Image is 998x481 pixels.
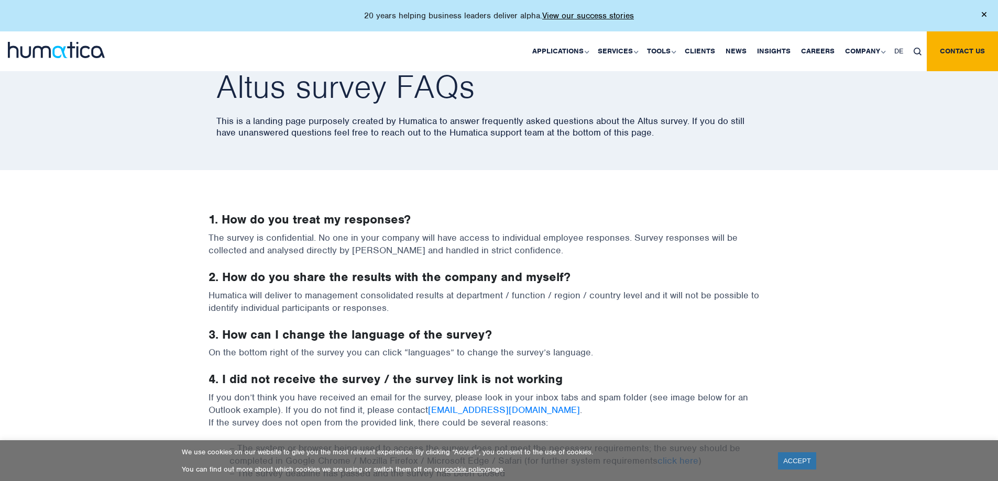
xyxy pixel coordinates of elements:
[209,346,790,372] p: On the bottom right of the survey you can click “languages” to change the survey’s language.
[642,31,679,71] a: Tools
[182,448,765,456] p: We use cookies on our website to give you the most relevant experience. By clicking “Accept”, you...
[679,31,720,71] a: Clients
[720,31,752,71] a: News
[914,48,922,55] img: search_icon
[778,452,816,469] a: ACCEPT
[209,211,411,227] strong: 1. How do you treat my responses?
[182,465,765,474] p: You can find out more about which cookies we are using or switch them off on our page.
[927,31,998,71] a: Contact us
[364,10,634,21] p: 20 years helping business leaders deliver alpha.
[445,465,487,474] a: cookie policy
[840,31,889,71] a: Company
[209,327,492,342] strong: 3. How can I change the language of the survey?
[593,31,642,71] a: Services
[8,42,105,58] img: logo
[216,115,798,138] p: This is a landing page purposely created by Humatica to answer frequently asked questions about t...
[527,31,593,71] a: Applications
[209,391,790,442] p: If you don’t think you have received an email for the survey, please look in your inbox tabs and ...
[209,269,571,285] strong: 2. How do you share the results with the company and myself?
[209,371,563,387] strong: 4. I did not receive the survey / the survey link is not working
[542,10,634,21] a: View our success stories
[216,71,798,103] h2: Altus survey FAQs
[209,231,790,270] p: The survey is confidential. No one in your company will have access to individual employee respon...
[796,31,840,71] a: Careers
[894,47,903,55] span: DE
[209,289,790,327] p: Humatica will deliver to management consolidated results at department / function / region / coun...
[428,404,580,416] a: [EMAIL_ADDRESS][DOMAIN_NAME]
[889,31,908,71] a: DE
[752,31,796,71] a: Insights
